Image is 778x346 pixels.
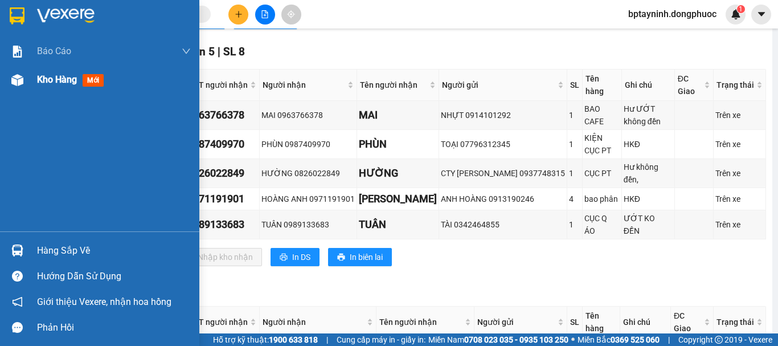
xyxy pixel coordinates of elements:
[715,336,723,344] span: copyright
[624,193,673,205] div: HKĐ
[271,248,320,266] button: printerIn DS
[569,218,580,231] div: 1
[83,74,104,87] span: mới
[584,132,620,157] div: KIỆN CỤC PT
[477,316,555,328] span: Người gửi
[569,138,580,150] div: 1
[263,79,345,91] span: Người nhận
[37,295,171,309] span: Giới thiệu Vexere, nhận hoa hồng
[464,335,568,344] strong: 0708 023 035 - 0935 103 250
[715,138,764,150] div: Trên xe
[218,45,220,58] span: |
[569,167,580,180] div: 1
[223,45,245,58] span: SL 8
[624,138,673,150] div: HKĐ
[261,10,269,18] span: file-add
[182,47,191,56] span: down
[187,107,257,123] div: 0963766378
[269,335,318,344] strong: 1900 633 818
[441,138,565,150] div: TOẠI 07796312345
[357,101,439,130] td: MAI
[731,9,741,19] img: icon-new-feature
[357,188,439,210] td: HOÀNG ANH
[11,46,23,58] img: solution-icon
[678,72,702,97] span: ĐC Giao
[624,212,673,237] div: ƯỚT KO ĐỀN
[611,335,660,344] strong: 0369 525 060
[624,103,673,128] div: Hư ƯỚT không đền
[569,109,580,121] div: 1
[186,188,260,210] td: 0971191901
[328,248,392,266] button: printerIn biên lai
[255,5,275,25] button: file-add
[715,109,764,121] div: Trên xe
[715,193,764,205] div: Trên xe
[189,316,248,328] span: SĐT người nhận
[185,45,215,58] span: Đơn 5
[11,74,23,86] img: warehouse-icon
[292,251,310,263] span: In DS
[287,10,295,18] span: aim
[235,10,243,18] span: plus
[12,271,23,282] span: question-circle
[350,251,383,263] span: In biên lai
[716,316,754,328] span: Trạng thái
[359,136,437,152] div: PHÙN
[337,253,345,262] span: printer
[357,210,439,239] td: TUÂN
[37,242,191,259] div: Hàng sắp về
[11,245,23,257] img: warehouse-icon
[186,130,260,159] td: 0987409970
[379,316,462,328] span: Tên người nhận
[187,165,257,181] div: 0826022849
[441,109,565,121] div: NHỰT 0914101292
[186,159,260,188] td: 0826022849
[337,333,425,346] span: Cung cấp máy in - giấy in:
[187,217,257,233] div: 0989133683
[187,191,257,207] div: 0971191901
[584,212,620,237] div: CỤC Q ÁO
[261,138,355,150] div: PHÙN 0987409970
[261,109,355,121] div: MAI 0963766378
[261,218,355,231] div: TUÂN 0989133683
[12,296,23,307] span: notification
[441,193,565,205] div: ANH HOÀNG 0913190246
[622,70,675,101] th: Ghi chú
[624,161,673,186] div: Hư không đền,
[668,333,670,346] span: |
[326,333,328,346] span: |
[228,5,248,25] button: plus
[12,322,23,333] span: message
[674,310,702,335] span: ĐC Giao
[441,167,565,180] div: CTY [PERSON_NAME] 0937748315
[715,218,764,231] div: Trên xe
[176,248,262,266] button: downloadNhập kho nhận
[737,5,745,13] sup: 1
[739,5,743,13] span: 1
[261,167,355,180] div: HƯỜNG 0826022849
[357,130,439,159] td: PHÙN
[281,5,301,25] button: aim
[751,5,771,25] button: caret-down
[584,103,620,128] div: BAO CAFE
[569,193,580,205] div: 4
[189,79,248,91] span: SĐT người nhận
[359,165,437,181] div: HƯỜNG
[359,217,437,233] div: TUÂN
[10,7,24,25] img: logo-vxr
[571,337,575,342] span: ⚪️
[578,333,660,346] span: Miền Bắc
[756,9,767,19] span: caret-down
[620,307,671,338] th: Ghi chú
[428,333,568,346] span: Miền Nam
[583,70,622,101] th: Tên hàng
[359,107,437,123] div: MAI
[584,167,620,180] div: CỤC PT
[261,193,355,205] div: HOÀNG ANH 0971191901
[186,210,260,239] td: 0989133683
[37,44,71,58] span: Báo cáo
[186,101,260,130] td: 0963766378
[442,79,555,91] span: Người gửi
[280,253,288,262] span: printer
[567,70,583,101] th: SL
